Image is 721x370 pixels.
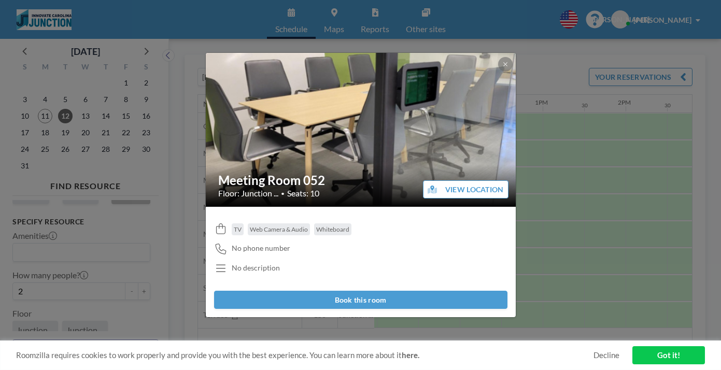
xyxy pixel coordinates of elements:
[234,225,242,233] span: TV
[232,263,280,273] div: No description
[250,225,308,233] span: Web Camera & Audio
[218,188,278,198] span: Floor: Junction ...
[316,225,349,233] span: Whiteboard
[214,291,507,309] button: Book this room
[287,188,319,198] span: Seats: 10
[593,350,619,360] a: Decline
[402,350,419,360] a: here.
[423,180,508,198] button: VIEW LOCATION
[281,190,285,197] span: •
[206,52,517,208] img: 537.jpg
[232,244,290,253] span: No phone number
[16,350,593,360] span: Roomzilla requires cookies to work properly and provide you with the best experience. You can lea...
[632,346,705,364] a: Got it!
[218,173,504,188] h2: Meeting Room 052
